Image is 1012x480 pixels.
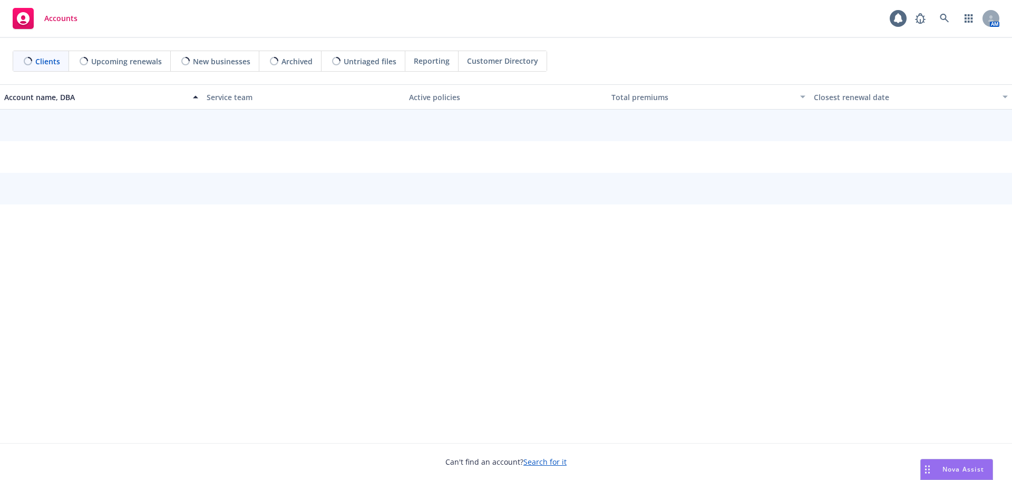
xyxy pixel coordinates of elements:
a: Search for it [523,457,567,467]
a: Search [934,8,955,29]
span: Upcoming renewals [91,56,162,67]
div: Drag to move [921,459,934,479]
span: New businesses [193,56,250,67]
span: Customer Directory [467,55,538,66]
span: Archived [281,56,313,67]
a: Accounts [8,4,82,33]
div: Account name, DBA [4,92,187,103]
button: Service team [202,84,405,110]
button: Active policies [405,84,607,110]
button: Nova Assist [920,459,993,480]
button: Total premiums [607,84,810,110]
div: Closest renewal date [814,92,996,103]
div: Service team [207,92,401,103]
span: Can't find an account? [445,456,567,467]
span: Untriaged files [344,56,396,67]
div: Total premiums [611,92,794,103]
div: Active policies [409,92,603,103]
span: Nova Assist [942,465,984,474]
a: Switch app [958,8,979,29]
button: Closest renewal date [810,84,1012,110]
a: Report a Bug [910,8,931,29]
span: Accounts [44,14,77,23]
span: Clients [35,56,60,67]
span: Reporting [414,55,450,66]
